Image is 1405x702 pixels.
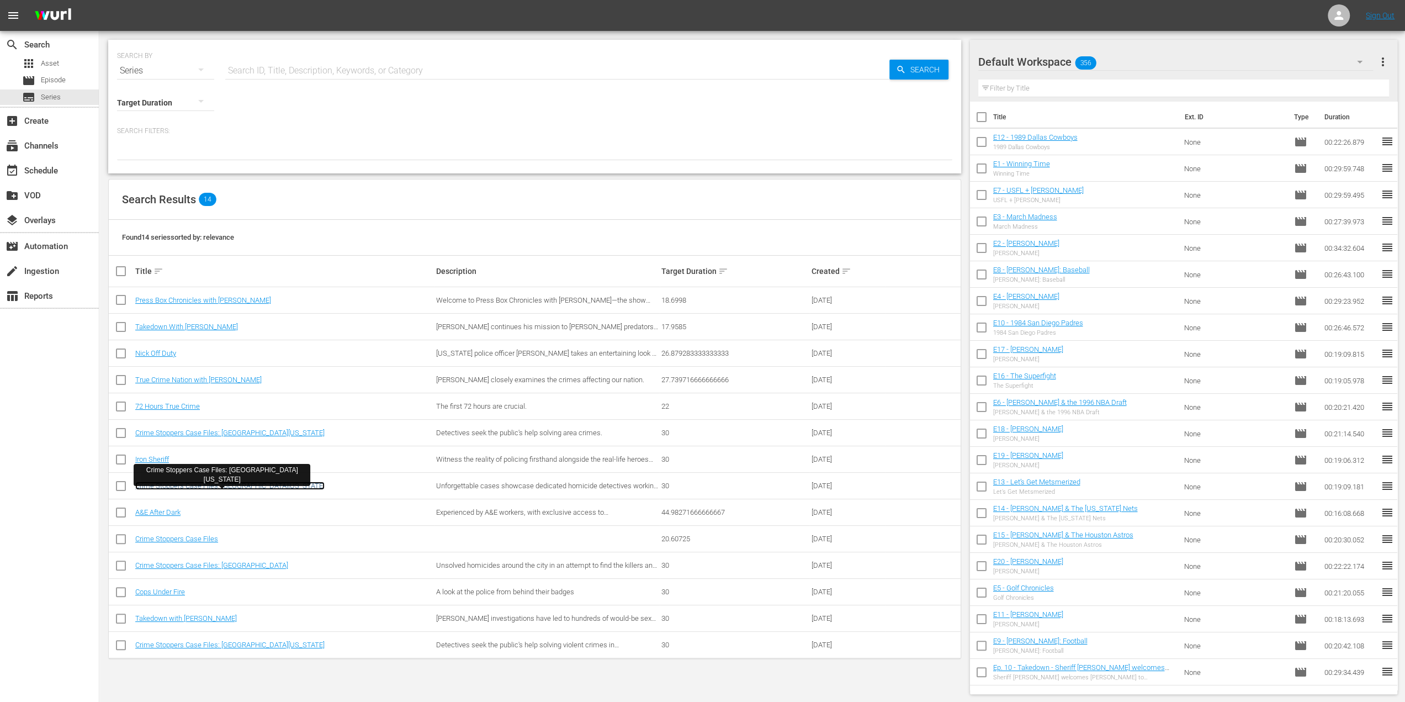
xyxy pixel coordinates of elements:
div: [DATE] [812,402,883,410]
td: None [1180,182,1290,208]
div: March Madness [993,223,1057,230]
div: [DATE] [812,349,883,357]
span: [US_STATE] police officer [PERSON_NAME] takes an entertaining look at other agencies' vehicles. [436,349,658,366]
div: [PERSON_NAME] [993,435,1063,442]
a: E13 - Let’s Get Metsmerized [993,478,1080,486]
div: [DATE] [812,535,883,543]
span: Unforgettable cases showcase dedicated homicide detectives working tirelessly to track down perpe... [436,482,658,498]
div: 30 [661,482,808,490]
a: Crime Stoppers Case Files: [GEOGRAPHIC_DATA] [135,561,288,569]
span: Episode [1294,639,1307,652]
span: Search [906,60,948,80]
span: reorder [1381,585,1394,599]
td: None [1180,208,1290,235]
div: [PERSON_NAME] [993,621,1063,628]
span: reorder [1381,161,1394,175]
div: [DATE] [812,588,883,596]
span: sort [841,266,851,276]
a: Nick Off Duty [135,349,176,357]
div: USFL + [PERSON_NAME] [993,197,1084,204]
a: E19 - [PERSON_NAME] [993,451,1063,460]
span: [PERSON_NAME] investigations have led to hundreds of would-be sex criminals being stopped in thei... [436,614,656,631]
div: [DATE] [812,614,883,622]
div: 30 [661,614,808,622]
span: Welcome to Press Box Chronicles with [PERSON_NAME]—the show where a cranky middle-aged sports wri... [436,296,656,321]
div: [DATE] [812,508,883,516]
div: [DATE] [812,429,883,437]
span: reorder [1381,532,1394,546]
div: 30 [661,561,808,569]
div: [PERSON_NAME] & The [US_STATE] Nets [993,515,1138,522]
td: 00:27:39.973 [1320,208,1381,235]
span: more_vert [1376,55,1389,68]
td: 00:22:22.174 [1320,553,1381,579]
a: Cops Under Fire [135,588,185,596]
span: Automation [6,240,19,253]
span: Found 14 series sorted by: relevance [122,233,234,241]
td: None [1180,341,1290,367]
a: E17 - [PERSON_NAME] [993,345,1063,353]
td: None [1180,447,1290,473]
div: 17.9585 [661,323,808,331]
span: Episode [1294,560,1307,573]
span: reorder [1381,426,1394,440]
span: Detectives seek the public's help solving violent crimes in [GEOGRAPHIC_DATA][US_STATE]. [436,641,619,657]
span: Schedule [6,164,19,177]
td: None [1180,553,1290,579]
td: 00:21:20.055 [1320,579,1381,606]
td: 00:19:09.181 [1320,473,1381,500]
span: Episode [1294,188,1307,202]
a: E18 - [PERSON_NAME] [993,425,1063,433]
div: Default Workspace [978,46,1373,77]
td: 00:26:43.100 [1320,261,1381,288]
span: The first 72 hours are crucial. [436,402,527,410]
span: Reports [6,289,19,303]
div: [DATE] [812,296,883,304]
span: Series [22,91,35,104]
td: None [1180,420,1290,447]
td: 00:18:13.693 [1320,606,1381,632]
div: 30 [661,588,808,596]
div: 22 [661,402,808,410]
p: Search Filters: [117,126,952,136]
td: None [1180,473,1290,500]
td: 00:29:59.748 [1320,155,1381,182]
span: reorder [1381,453,1394,466]
a: Crime Stoppers Case Files [135,535,218,543]
span: reorder [1381,559,1394,572]
a: E10 - 1984 San Diego Padres [993,319,1083,327]
button: Search [889,60,948,80]
span: reorder [1381,294,1394,307]
td: 00:19:06.312 [1320,447,1381,473]
a: Sign Out [1366,11,1395,20]
a: E9 - [PERSON_NAME]: Football [993,637,1088,645]
img: ans4CAIJ8jUAAAAAAAAAAAAAAAAAAAAAAAAgQb4GAAAAAAAAAAAAAAAAAAAAAAAAJMjXAAAAAAAAAAAAAAAAAAAAAAAAgAT5G... [26,3,79,29]
span: Episode [1294,215,1307,228]
a: Ep. 10 - Takedown - Sheriff [PERSON_NAME] welcomes [PERSON_NAME] to [PERSON_NAME][GEOGRAPHIC_DATA] [993,663,1175,680]
div: [PERSON_NAME] [993,303,1059,310]
div: Series [117,55,214,86]
a: E5 - Golf Chronicles [993,584,1054,592]
span: Channels [6,139,19,152]
div: Crime Stoppers Case Files: [GEOGRAPHIC_DATA][US_STATE] [138,466,306,484]
span: Episode [1294,533,1307,546]
span: reorder [1381,479,1394,493]
span: reorder [1381,241,1394,254]
td: None [1180,367,1290,394]
div: [PERSON_NAME] & The Houston Astros [993,541,1133,548]
td: 00:34:32.604 [1320,235,1381,261]
span: Episode [1294,427,1307,440]
span: [PERSON_NAME] closely examines the crimes affecting our nation. [436,376,644,384]
span: reorder [1381,400,1394,413]
div: [PERSON_NAME] & the 1996 NBA Draft [993,409,1127,416]
span: reorder [1381,188,1394,201]
span: Episode [1294,162,1307,175]
span: reorder [1381,612,1394,625]
a: E4 - [PERSON_NAME] [993,292,1059,300]
a: E14 - [PERSON_NAME] & The [US_STATE] Nets [993,504,1138,513]
span: menu [7,9,20,22]
span: Asset [22,57,35,70]
td: None [1180,526,1290,553]
span: sort [718,266,728,276]
a: E7 - USFL + [PERSON_NAME] [993,186,1084,194]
